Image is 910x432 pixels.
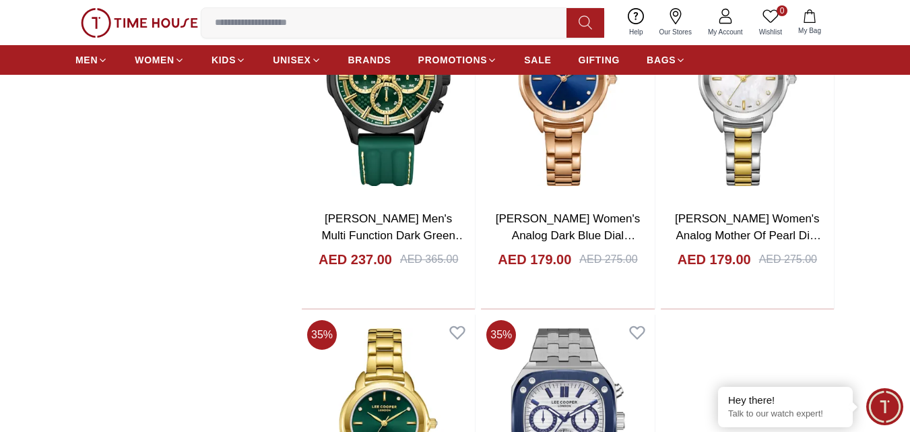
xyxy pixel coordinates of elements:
a: GIFTING [578,48,620,72]
a: Help [621,5,651,40]
span: UNISEX [273,53,311,67]
span: PROMOTIONS [418,53,488,67]
a: [PERSON_NAME] Men's Multi Function Dark Green Dial Watch - LC08048.077 [321,212,467,259]
div: Chat Widget [866,388,903,425]
span: 0 [777,5,787,16]
a: BAGS [647,48,686,72]
span: Our Stores [654,27,697,37]
div: AED 365.00 [400,251,458,268]
a: 0Wishlist [751,5,790,40]
span: 35 % [486,320,516,350]
a: KIDS [212,48,246,72]
a: PROMOTIONS [418,48,498,72]
span: Wishlist [754,27,787,37]
div: AED 275.00 [759,251,817,268]
a: MEN [75,48,108,72]
a: [PERSON_NAME] Women's Analog Dark Blue Dial Watch - LC08024.490 [496,212,641,259]
span: 35 % [307,320,337,350]
span: SALE [524,53,551,67]
button: My Bag [790,7,829,38]
span: My Account [703,27,748,37]
h4: AED 179.00 [498,250,571,269]
span: My Bag [793,26,826,36]
img: ... [81,8,198,38]
a: SALE [524,48,551,72]
a: [PERSON_NAME] Women's Analog Mother Of Pearl Dial Watch - LC08024.220 [675,212,821,259]
span: WOMEN [135,53,174,67]
span: MEN [75,53,98,67]
a: WOMEN [135,48,185,72]
a: BRANDS [348,48,391,72]
p: Talk to our watch expert! [728,408,843,420]
span: Help [624,27,649,37]
span: BRANDS [348,53,391,67]
div: AED 275.00 [579,251,637,268]
h4: AED 237.00 [319,250,392,269]
div: Hey there! [728,394,843,407]
a: UNISEX [273,48,321,72]
h4: AED 179.00 [678,250,751,269]
span: KIDS [212,53,236,67]
span: GIFTING [578,53,620,67]
a: Our Stores [651,5,700,40]
span: BAGS [647,53,676,67]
